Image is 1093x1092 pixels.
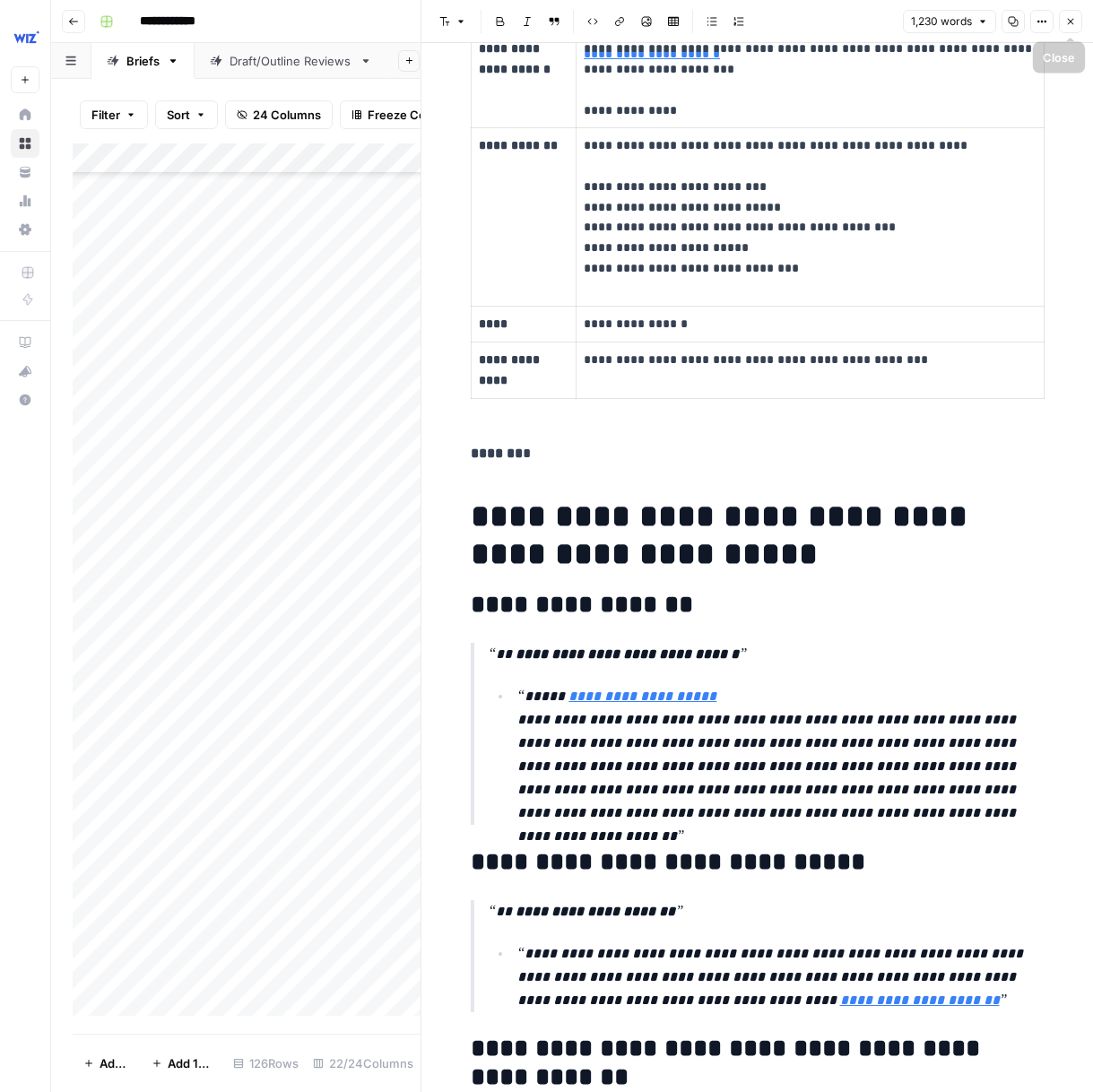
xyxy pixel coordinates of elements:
span: 24 Columns [253,106,321,124]
button: Filter [80,100,148,129]
span: Filter [91,106,120,124]
div: Draft/Outline Reviews [230,52,352,70]
button: 1,230 words [903,10,996,33]
button: Sort [155,100,218,129]
div: 126 Rows [226,1049,306,1078]
a: Home [11,100,39,129]
button: What's new? [11,357,39,386]
button: Freeze Columns [340,100,472,129]
span: Add 10 Rows [168,1054,215,1072]
a: Browse [11,129,39,158]
button: Add Row [73,1049,141,1078]
div: What's new? [12,358,39,385]
span: 1,230 words [911,13,972,30]
a: Settings [11,215,39,244]
span: Add Row [100,1054,130,1072]
a: Usage [11,186,39,215]
a: Draft/Outline Reviews [195,43,387,79]
span: Sort [167,106,190,124]
div: 22/24 Columns [306,1049,421,1078]
div: Briefs [126,52,160,70]
button: Add 10 Rows [141,1049,226,1078]
button: Help + Support [11,386,39,414]
button: 24 Columns [225,100,333,129]
a: Briefs [91,43,195,79]
a: Your Data [11,158,39,186]
span: Freeze Columns [368,106,460,124]
img: Wiz Logo [11,21,43,53]
button: Workspace: Wiz [11,14,39,59]
a: AirOps Academy [11,328,39,357]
